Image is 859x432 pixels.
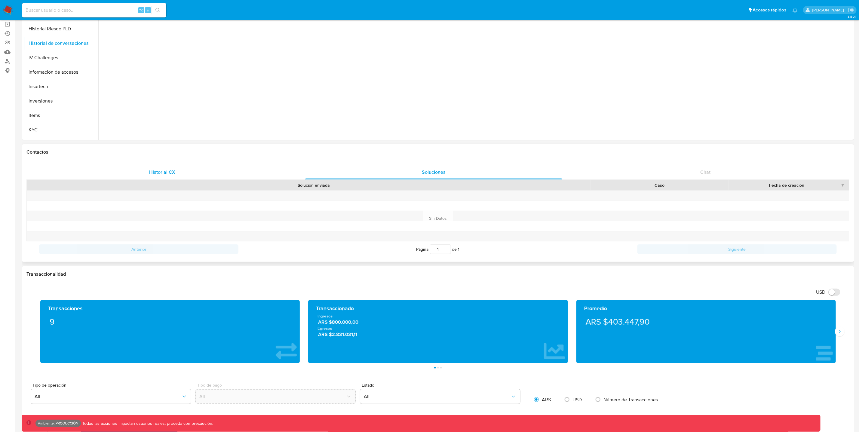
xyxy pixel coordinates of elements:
button: Inversiones [23,94,98,108]
button: Lista Interna [23,137,98,152]
button: Insurtech [23,79,98,94]
h1: Contactos [26,149,849,155]
a: Salir [848,7,854,13]
span: 3.150.1 [848,14,856,19]
span: Accesos rápidos [753,7,787,13]
span: Soluciones [422,169,446,176]
button: IV Challenges [23,51,98,65]
input: Buscar usuario o caso... [22,6,166,14]
div: Solución enviada [41,182,586,188]
h1: Transaccionalidad [26,271,849,277]
button: KYC [23,123,98,137]
p: leidy.martinez@mercadolibre.com.co [812,7,846,13]
span: 1 [458,246,460,252]
button: Historial Riesgo PLD [23,22,98,36]
p: Ambiente: PRODUCCIÓN [38,422,78,424]
div: Fecha de creación [733,182,841,188]
span: Chat [700,169,710,176]
span: Historial CX [149,169,175,176]
button: Historial de conversaciones [23,36,98,51]
button: Anterior [39,244,238,254]
p: Todas las acciones impactan usuarios reales, proceda con precaución. [81,421,213,426]
button: Items [23,108,98,123]
span: Página de [416,244,460,254]
button: search-icon [152,6,164,14]
button: Siguiente [637,244,837,254]
div: Caso [595,182,725,188]
span: ⌥ [139,7,143,13]
button: Información de accesos [23,65,98,79]
span: s [147,7,149,13]
a: Notificaciones [793,8,798,13]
